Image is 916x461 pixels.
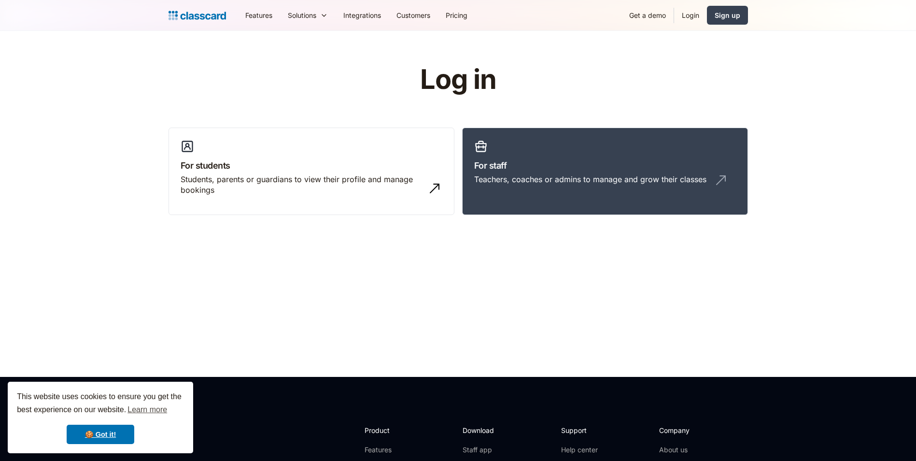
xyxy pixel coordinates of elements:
[474,174,706,185] div: Teachers, coaches or admins to manage and grow their classes
[707,6,748,25] a: Sign up
[169,9,226,22] a: home
[169,128,454,216] a: For studentsStudents, parents or guardians to view their profile and manage bookings
[8,382,193,453] div: cookieconsent
[288,10,316,20] div: Solutions
[336,4,389,26] a: Integrations
[365,425,416,435] h2: Product
[365,445,416,455] a: Features
[181,159,442,172] h3: For students
[126,403,169,417] a: learn more about cookies
[659,445,723,455] a: About us
[474,159,736,172] h3: For staff
[674,4,707,26] a: Login
[561,445,600,455] a: Help center
[463,425,502,435] h2: Download
[463,445,502,455] a: Staff app
[17,391,184,417] span: This website uses cookies to ensure you get the best experience on our website.
[462,128,748,216] a: For staffTeachers, coaches or admins to manage and grow their classes
[67,425,134,444] a: dismiss cookie message
[438,4,475,26] a: Pricing
[238,4,280,26] a: Features
[561,425,600,435] h2: Support
[280,4,336,26] div: Solutions
[659,425,723,435] h2: Company
[181,174,423,196] div: Students, parents or guardians to view their profile and manage bookings
[621,4,674,26] a: Get a demo
[389,4,438,26] a: Customers
[715,10,740,20] div: Sign up
[305,65,611,95] h1: Log in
